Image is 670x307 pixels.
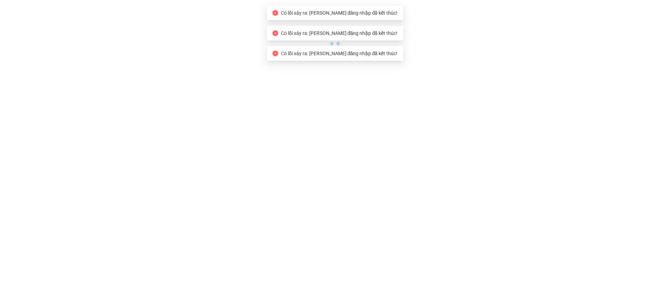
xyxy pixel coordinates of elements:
[281,10,397,16] span: Có lỗi xảy ra: [PERSON_NAME] đăng nhập đã kết thúc!
[281,30,397,36] span: Có lỗi xảy ra: [PERSON_NAME] đăng nhập đã kết thúc!
[273,10,278,16] span: close-circle
[273,51,278,56] span: close-circle
[281,51,397,56] span: Có lỗi xảy ra: [PERSON_NAME] đăng nhập đã kết thúc!
[273,30,278,36] span: close-circle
